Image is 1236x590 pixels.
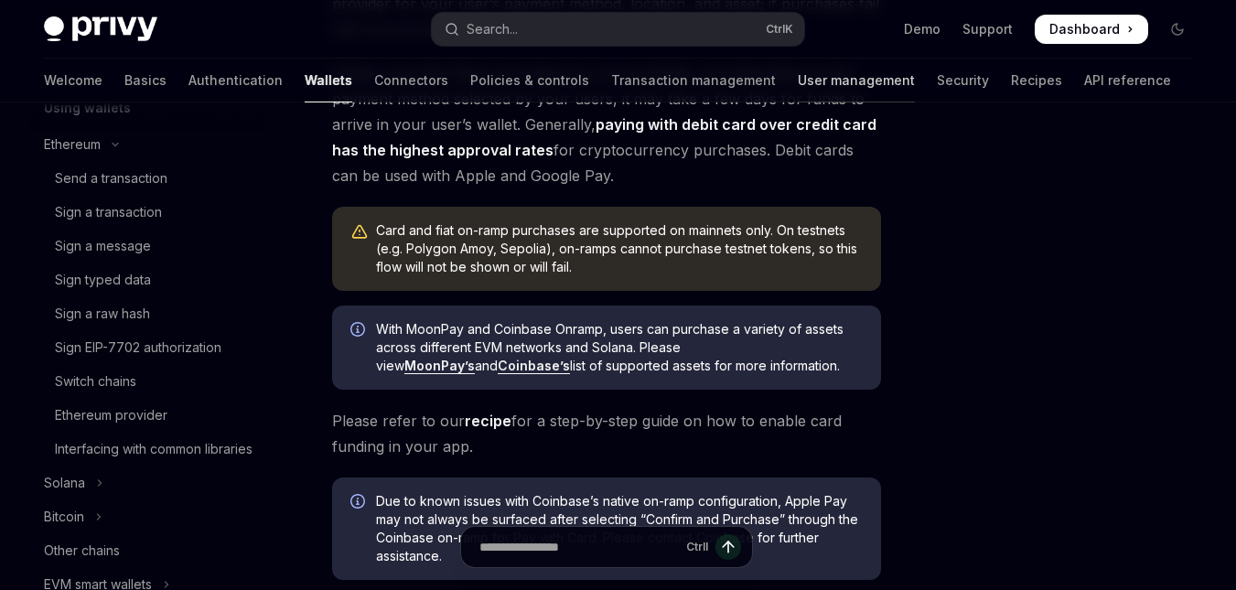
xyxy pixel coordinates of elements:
[29,196,263,229] a: Sign a transaction
[29,331,263,364] a: Sign EIP-7702 authorization
[55,269,151,291] div: Sign typed data
[798,59,915,102] a: User management
[498,358,570,374] a: Coinbase’s
[55,438,253,460] div: Interfacing with common libraries
[350,322,369,340] svg: Info
[904,20,940,38] a: Demo
[44,16,157,42] img: dark logo
[374,59,448,102] a: Connectors
[1011,59,1062,102] a: Recipes
[124,59,167,102] a: Basics
[29,433,263,466] a: Interfacing with common libraries
[376,492,863,565] span: Due to known issues with Coinbase’s native on-ramp configuration, Apple Pay may not always be sur...
[55,404,167,426] div: Ethereum provider
[962,20,1013,38] a: Support
[1163,15,1192,44] button: Toggle dark mode
[470,59,589,102] a: Policies & controls
[332,60,881,188] span: Please note that these purchases are not immediate, and depending on the payment method selected ...
[29,128,263,161] button: Toggle Ethereum section
[55,303,150,325] div: Sign a raw hash
[350,223,369,241] svg: Warning
[715,534,741,560] button: Send message
[305,59,352,102] a: Wallets
[766,22,793,37] span: Ctrl K
[404,358,475,374] a: MoonPay’s
[44,472,85,494] div: Solana
[332,408,881,459] span: Please refer to our for a step-by-step guide on how to enable card funding in your app.
[29,534,263,567] a: Other chains
[55,201,162,223] div: Sign a transaction
[29,230,263,263] a: Sign a message
[44,506,84,528] div: Bitcoin
[188,59,283,102] a: Authentication
[29,297,263,330] a: Sign a raw hash
[44,134,101,156] div: Ethereum
[467,18,518,40] div: Search...
[465,412,511,431] a: recipe
[29,263,263,296] a: Sign typed data
[29,500,263,533] button: Toggle Bitcoin section
[432,13,805,46] button: Open search
[29,467,263,499] button: Toggle Solana section
[350,494,369,512] svg: Info
[55,370,136,392] div: Switch chains
[1035,15,1148,44] a: Dashboard
[479,527,679,567] input: Ask a question...
[376,320,863,375] span: With MoonPay and Coinbase Onramp, users can purchase a variety of assets across different EVM net...
[29,162,263,195] a: Send a transaction
[937,59,989,102] a: Security
[1049,20,1120,38] span: Dashboard
[376,221,863,276] div: Card and fiat on-ramp purchases are supported on mainnets only. On testnets (e.g. Polygon Amoy, S...
[55,235,151,257] div: Sign a message
[44,59,102,102] a: Welcome
[29,365,263,398] a: Switch chains
[332,115,876,159] strong: paying with debit card over credit card has the highest approval rates
[44,540,120,562] div: Other chains
[29,399,263,432] a: Ethereum provider
[55,167,167,189] div: Send a transaction
[1084,59,1171,102] a: API reference
[55,337,221,359] div: Sign EIP-7702 authorization
[611,59,776,102] a: Transaction management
